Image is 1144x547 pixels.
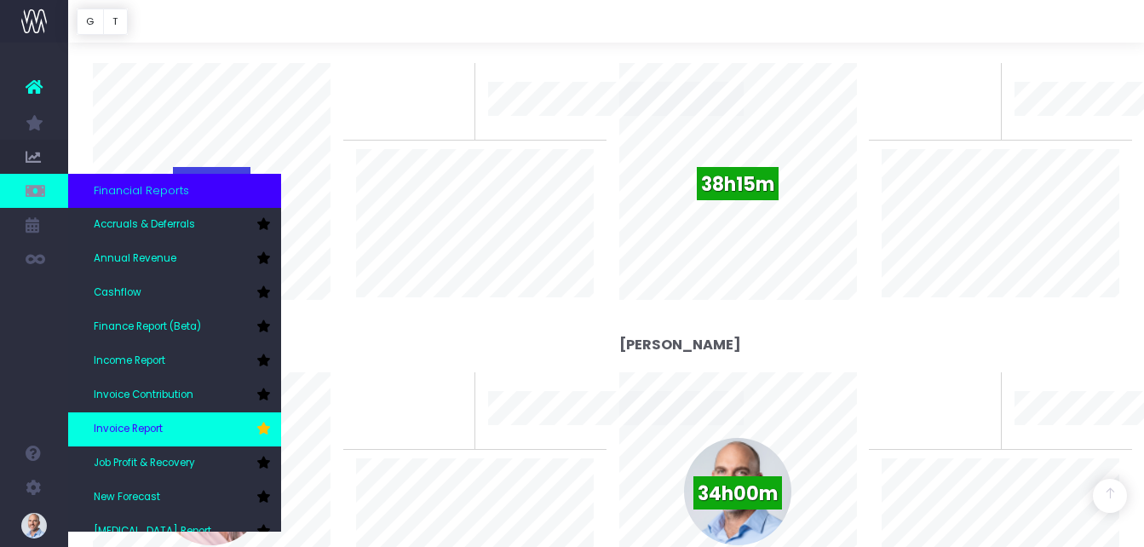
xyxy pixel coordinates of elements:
[94,422,163,437] span: Invoice Report
[1015,121,1091,138] span: 10 week trend
[93,26,215,45] strong: [PERSON_NAME]
[960,372,988,400] span: 0%
[434,63,462,91] span: 0%
[68,242,281,276] a: Annual Revenue
[94,388,193,403] span: Invoice Contribution
[356,80,426,97] span: To last week
[68,446,281,481] a: Job Profit & Recovery
[434,372,462,400] span: 0%
[882,389,951,406] span: To last week
[94,320,201,335] span: Finance Report (Beta)
[68,208,281,242] a: Accruals & Deferrals
[94,490,160,505] span: New Forecast
[94,217,195,233] span: Accruals & Deferrals
[94,354,165,369] span: Income Report
[68,344,281,378] a: Income Report
[68,481,281,515] a: New Forecast
[68,276,281,310] a: Cashflow
[68,378,281,412] a: Invoice Contribution
[94,251,176,267] span: Annual Revenue
[94,285,141,301] span: Cashflow
[488,430,565,447] span: 10 week trend
[94,456,195,471] span: Job Profit & Recovery
[21,513,47,538] img: images/default_profile_image.png
[77,9,128,35] div: Vertical button group
[1015,430,1091,447] span: 10 week trend
[94,182,189,199] span: Financial Reports
[94,524,211,539] span: [MEDICAL_DATA] Report
[68,412,281,446] a: Invoice Report
[77,9,104,35] button: G
[173,167,250,200] span: 0h00m
[356,389,426,406] span: To last week
[960,63,988,91] span: 0%
[882,80,951,97] span: To last week
[619,26,741,45] strong: [PERSON_NAME]
[693,476,782,510] span: 34h00m
[488,121,565,138] span: 10 week trend
[103,9,128,35] button: T
[619,335,741,354] strong: [PERSON_NAME]
[68,310,281,344] a: Finance Report (Beta)
[697,167,779,200] span: 38h15m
